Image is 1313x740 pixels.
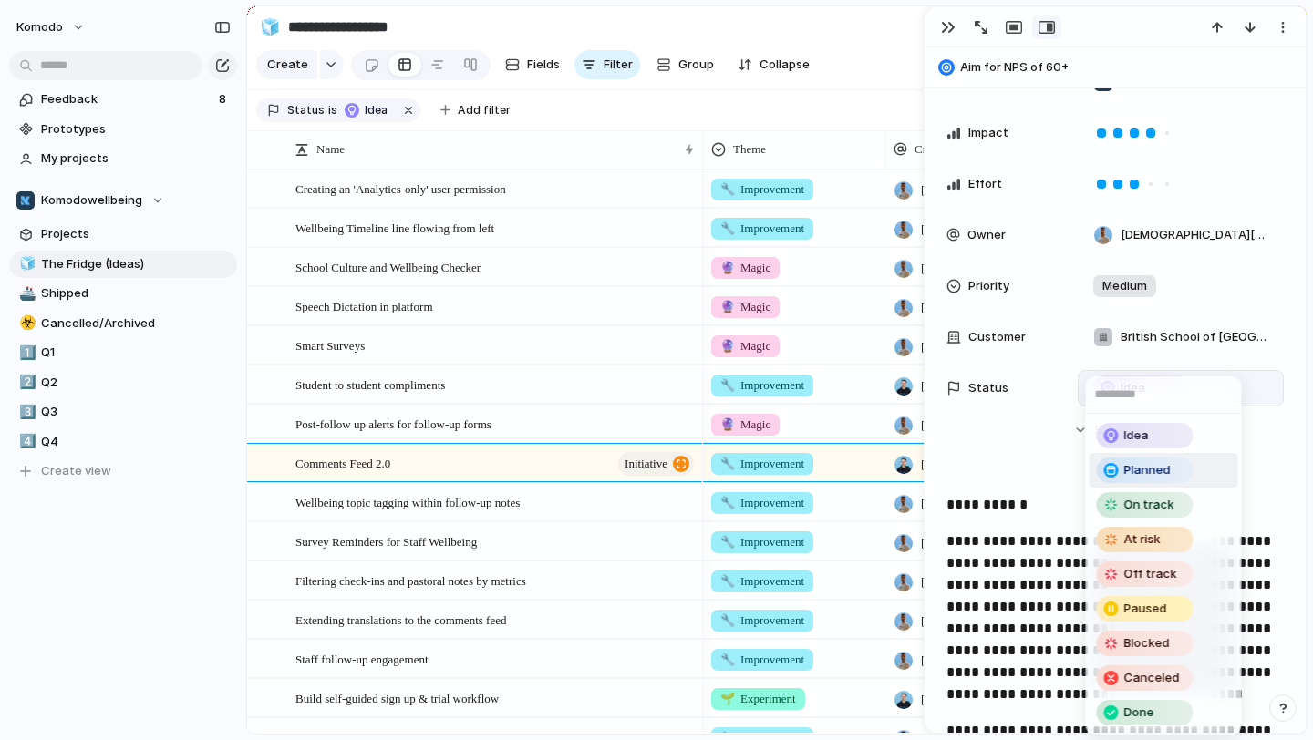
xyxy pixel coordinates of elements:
[1124,634,1170,653] span: Blocked
[1124,427,1149,445] span: Idea
[1124,565,1177,583] span: Off track
[1124,530,1161,549] span: At risk
[1124,669,1180,687] span: Canceled
[1124,461,1171,479] span: Planned
[1124,600,1167,618] span: Paused
[1124,496,1174,514] span: On track
[1124,704,1154,722] span: Done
